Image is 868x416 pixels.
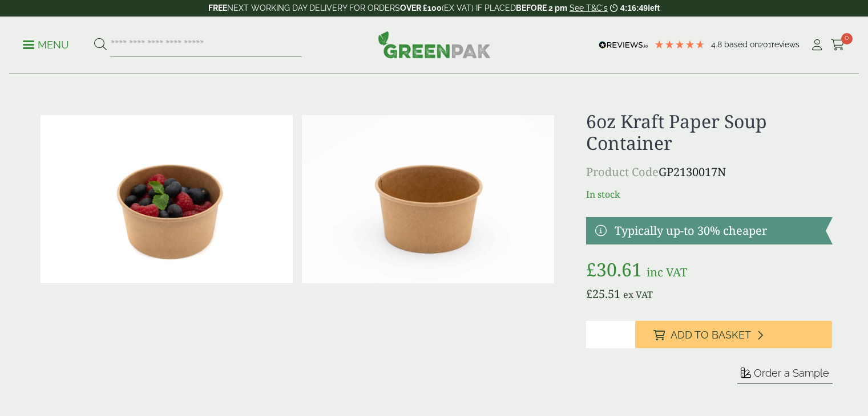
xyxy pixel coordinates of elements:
[586,187,832,201] p: In stock
[516,3,567,13] strong: BEFORE 2 pm
[23,38,69,50] a: Menu
[586,257,596,282] span: £
[671,329,751,341] span: Add to Basket
[737,366,833,384] button: Order a Sample
[586,111,832,154] h1: 6oz Kraft Paper Soup Container
[378,31,491,58] img: GreenPak Supplies
[586,164,659,180] span: Product Code
[23,38,69,52] p: Menu
[648,3,660,13] span: left
[570,3,608,13] a: See T&C's
[831,36,845,54] a: 0
[599,41,648,49] img: REVIEWS.io
[831,39,845,51] i: Cart
[647,264,687,280] span: inc VAT
[586,164,832,181] p: GP2130017N
[772,40,800,49] span: reviews
[841,33,853,44] span: 0
[711,40,724,49] span: 4.8
[620,3,648,13] span: 4:16:49
[400,3,442,13] strong: OVER £100
[302,115,554,283] img: Kraft 6oz
[810,39,824,51] i: My Account
[586,257,642,282] bdi: 30.61
[754,367,829,379] span: Order a Sample
[724,40,759,49] span: Based on
[586,286,592,301] span: £
[759,40,772,49] span: 201
[654,39,705,50] div: 4.79 Stars
[623,288,653,301] span: ex VAT
[635,321,832,348] button: Add to Basket
[208,3,227,13] strong: FREE
[41,115,293,283] img: Kraft 6oz With Berries
[586,286,620,301] bdi: 25.51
